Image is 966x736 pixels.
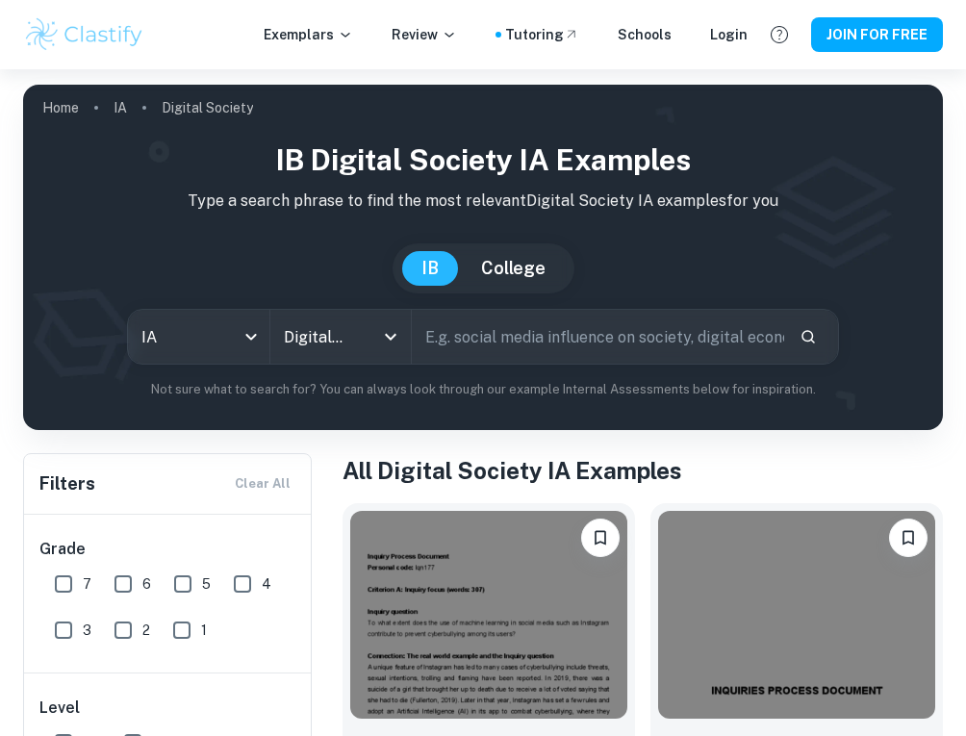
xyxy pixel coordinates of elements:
span: 5 [202,573,211,595]
span: 6 [142,573,151,595]
p: Digital Society [162,97,253,118]
img: Clastify logo [23,15,145,54]
span: 4 [262,573,271,595]
h1: IB Digital Society IA examples [38,139,928,182]
a: Schools [618,24,672,45]
span: 2 [142,620,150,641]
input: E.g. social media influence on society, digital economy trends, cybersecurity issues... [412,310,783,364]
h1: All Digital Society IA Examples [343,453,943,488]
h6: Filters [39,470,95,497]
button: Please log in to bookmark exemplars [889,519,928,557]
img: profile cover [23,85,943,430]
a: Tutoring [505,24,579,45]
h6: Level [39,697,297,720]
a: Login [710,24,748,45]
div: IA [128,310,268,364]
span: 1 [201,620,207,641]
button: JOIN FOR FREE [811,17,943,52]
button: College [462,251,565,286]
p: Type a search phrase to find the most relevant Digital Society IA examples for you [38,190,928,213]
a: IA [114,94,127,121]
p: Review [392,24,457,45]
span: 3 [83,620,91,641]
img: Digital Society IA example thumbnail: To what extent does the use of AI chatbo [658,511,935,719]
p: Not sure what to search for? You can always look through our example Internal Assessments below f... [38,380,928,399]
img: Digital Society IA example thumbnail: To what extent does the use of machine l [350,511,627,719]
button: Help and Feedback [763,18,796,51]
h6: Grade [39,538,297,561]
button: IB [402,251,458,286]
span: 7 [83,573,91,595]
button: Search [792,320,825,353]
a: Home [42,94,79,121]
p: Exemplars [264,24,353,45]
button: Open [377,323,404,350]
button: Please log in to bookmark exemplars [581,519,620,557]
